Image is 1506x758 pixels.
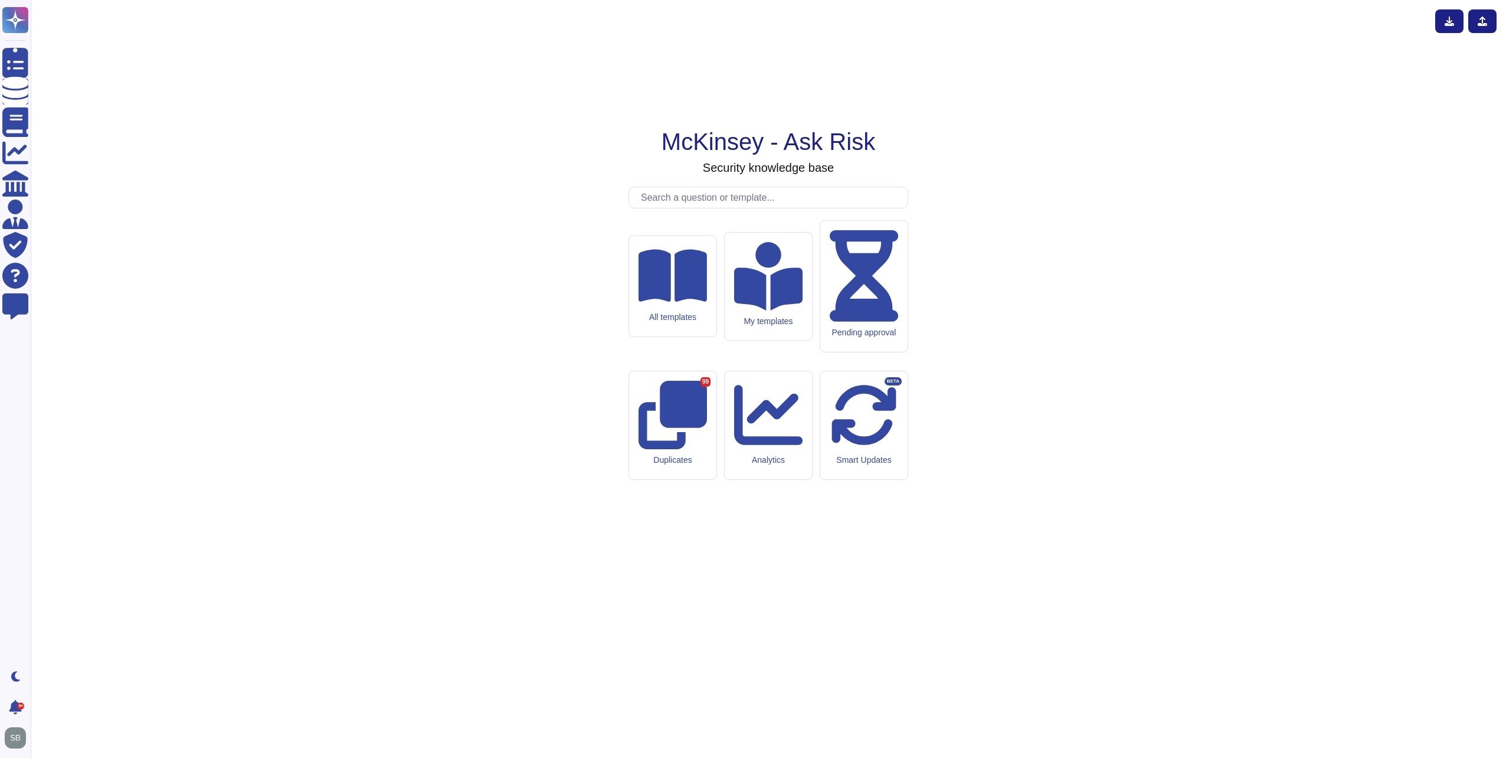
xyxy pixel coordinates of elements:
[885,377,902,385] div: BETA
[639,312,707,322] div: All templates
[2,725,34,751] button: user
[17,703,24,710] div: 9+
[639,455,707,465] div: Duplicates
[830,328,898,338] div: Pending approval
[662,128,875,156] h1: McKinsey - Ask Risk
[700,377,711,387] div: 99
[5,727,26,749] img: user
[734,316,803,326] div: My templates
[734,455,803,465] div: Analytics
[830,455,898,465] div: Smart Updates
[703,161,834,175] h3: Security knowledge base
[635,187,908,208] input: Search a question or template...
